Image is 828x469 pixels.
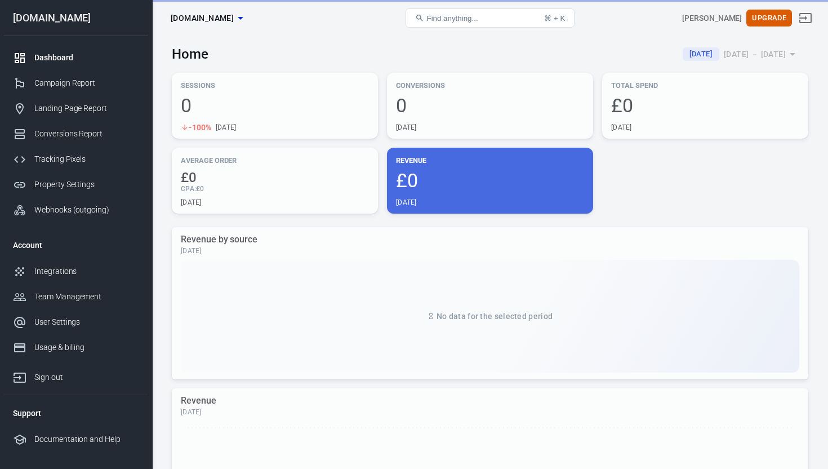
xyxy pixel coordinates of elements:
a: Webhooks (outgoing) [4,197,148,223]
span: thrivecart.com [171,11,234,25]
a: User Settings [4,309,148,335]
div: ⌘ + K [544,14,565,23]
a: Dashboard [4,45,148,70]
div: Documentation and Help [34,433,139,445]
a: Team Management [4,284,148,309]
div: Tracking Pixels [34,153,139,165]
div: [DOMAIN_NAME] [4,13,148,23]
div: Conversions Report [34,128,139,140]
button: Find anything...⌘ + K [406,8,575,28]
a: Campaign Report [4,70,148,96]
div: Landing Page Report [34,103,139,114]
li: Support [4,400,148,427]
div: Dashboard [34,52,139,64]
div: Integrations [34,266,139,277]
a: Landing Page Report [4,96,148,121]
a: Tracking Pixels [4,147,148,172]
div: Account id: Ghki4vdQ [682,12,742,24]
div: Sign out [34,371,139,383]
div: Campaign Report [34,77,139,89]
a: Sign out [4,360,148,390]
a: Conversions Report [4,121,148,147]
li: Account [4,232,148,259]
h3: Home [172,46,208,62]
a: Property Settings [4,172,148,197]
div: User Settings [34,316,139,328]
a: Sign out [792,5,819,32]
button: [DOMAIN_NAME] [166,8,247,29]
a: Integrations [4,259,148,284]
div: Property Settings [34,179,139,191]
span: Find anything... [426,14,478,23]
div: Webhooks (outgoing) [34,204,139,216]
a: Usage & billing [4,335,148,360]
button: Upgrade [746,10,792,27]
div: Usage & billing [34,342,139,353]
div: Team Management [34,291,139,303]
